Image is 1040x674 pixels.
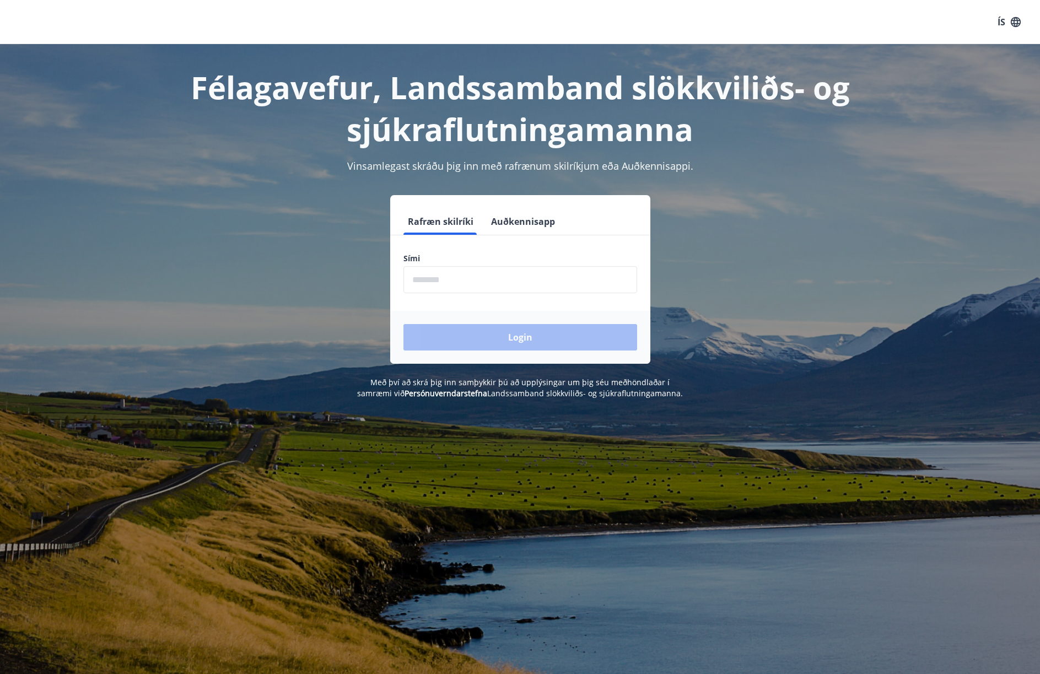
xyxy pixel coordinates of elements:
[991,12,1027,32] button: ÍS
[405,388,487,398] a: Persónuverndarstefna
[357,377,683,398] span: Með því að skrá þig inn samþykkir þú að upplýsingar um þig séu meðhöndlaðar í samræmi við Landssa...
[347,159,693,172] span: Vinsamlegast skráðu þig inn með rafrænum skilríkjum eða Auðkennisappi.
[137,66,904,150] h1: Félagavefur, Landssamband slökkviliðs- og sjúkraflutningamanna
[403,253,637,264] label: Sími
[487,208,559,235] button: Auðkennisapp
[403,208,478,235] button: Rafræn skilríki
